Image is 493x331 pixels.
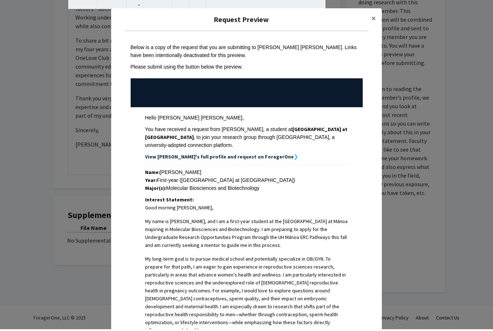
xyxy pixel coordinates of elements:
iframe: Chat [5,299,31,326]
h5: Request Preview [117,16,366,27]
strong: Year: [145,179,157,185]
div: Below is a copy of the request that you are submitting to [PERSON_NAME] [PERSON_NAME]. Links have... [131,45,363,61]
div: Molecular Biosciences and Biotechnology [145,186,348,194]
div: Please submit using the button below the preview. [131,65,363,73]
button: Close [366,10,382,30]
strong: Name: [145,171,160,177]
strong: View [PERSON_NAME]'s full profile and request on ForagerOne [145,155,294,162]
span: × [371,14,376,26]
strong: Major(s): [145,187,166,193]
p: My name is [PERSON_NAME], and I am a first-year student at the [GEOGRAPHIC_DATA] at Mānoa majorin... [145,219,348,251]
div: Hello [PERSON_NAME] [PERSON_NAME], [145,116,348,123]
p: Good morning [PERSON_NAME], [145,205,348,213]
strong: Interest Statement: [145,198,194,205]
div: [PERSON_NAME] [145,170,348,178]
div: You have received a request from [PERSON_NAME], a student at , to join your research group throug... [145,127,348,151]
div: First-year ([GEOGRAPHIC_DATA] at [GEOGRAPHIC_DATA]) [145,178,348,186]
strong: ❯ [294,155,298,162]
